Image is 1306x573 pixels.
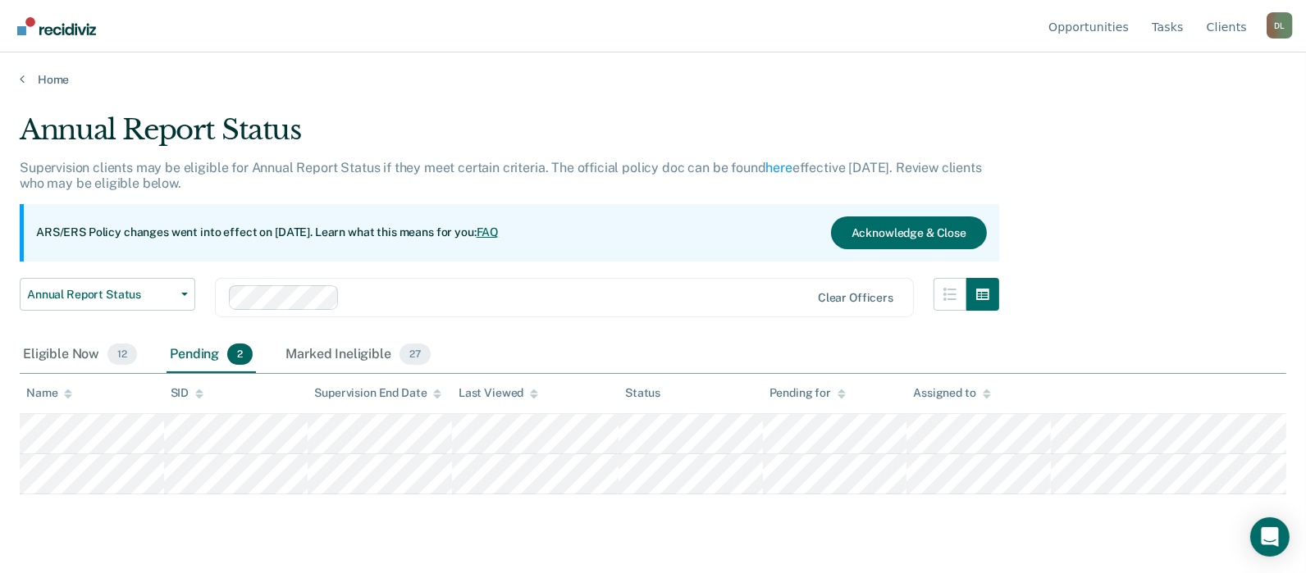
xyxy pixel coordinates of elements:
[1267,12,1293,39] div: D L
[1250,517,1290,557] div: Open Intercom Messenger
[400,343,431,365] span: 27
[769,386,846,400] div: Pending for
[107,343,137,365] span: 12
[477,225,500,239] a: FAQ
[1267,12,1293,39] button: Profile dropdown button
[27,288,175,302] span: Annual Report Status
[282,337,433,373] div: Marked Ineligible27
[20,113,999,160] div: Annual Report Status
[625,386,660,400] div: Status
[17,17,96,35] img: Recidiviz
[831,216,987,249] button: Acknowledge & Close
[913,386,990,400] div: Assigned to
[20,72,1286,87] a: Home
[766,160,792,175] a: here
[314,386,441,400] div: Supervision End Date
[167,337,256,373] div: Pending2
[20,278,195,311] button: Annual Report Status
[36,225,499,241] p: ARS/ERS Policy changes went into effect on [DATE]. Learn what this means for you:
[26,386,72,400] div: Name
[818,291,893,305] div: Clear officers
[20,337,140,373] div: Eligible Now12
[227,343,253,365] span: 2
[20,160,982,191] p: Supervision clients may be eligible for Annual Report Status if they meet certain criteria. The o...
[459,386,538,400] div: Last Viewed
[171,386,204,400] div: SID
